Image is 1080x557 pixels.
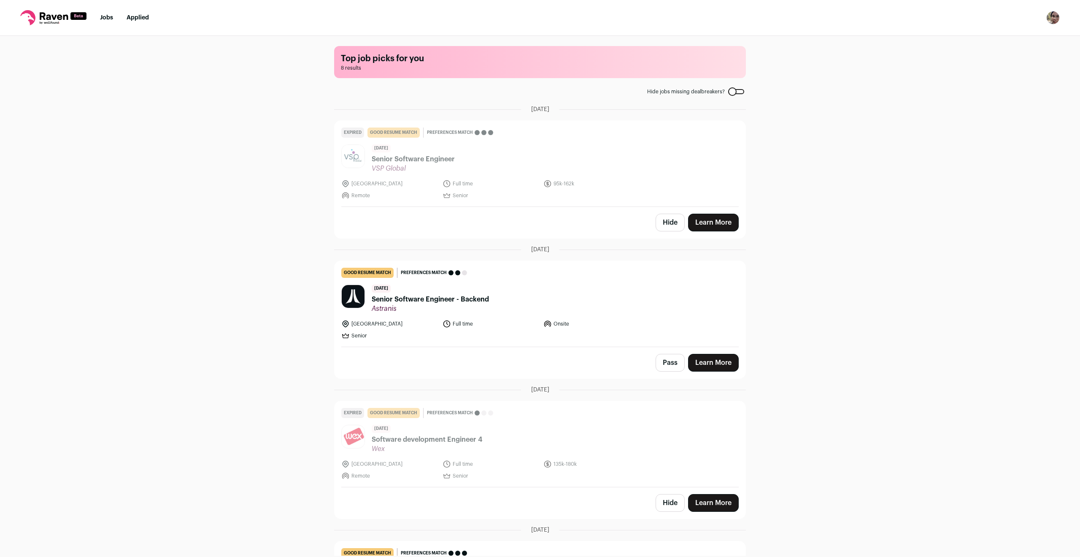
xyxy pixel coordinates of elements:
a: Applied [127,15,149,21]
li: [GEOGRAPHIC_DATA] [341,460,437,468]
img: 68dba3bc9081990c846d57715f42b135dbd5ff374773d5804bb4299eade37f18.jpg [342,285,364,308]
span: Preferences match [427,409,473,417]
li: 135k-180k [543,460,640,468]
span: Senior Software Engineer [372,154,455,164]
span: Preferences match [401,269,447,277]
li: Senior [443,472,539,480]
a: Learn More [688,354,739,372]
span: Preferences match [427,128,473,137]
a: Expired good resume match Preferences match [DATE] Senior Software Engineer VSP Global [GEOGRAPHI... [335,121,745,206]
span: [DATE] [372,144,391,152]
li: Full time [443,179,539,188]
span: [DATE] [531,526,549,534]
div: Expired [341,408,364,418]
button: Pass [656,354,685,372]
span: Software development Engineer 4 [372,435,482,445]
li: [GEOGRAPHIC_DATA] [341,320,437,328]
li: Senior [341,331,437,340]
a: good resume match Preferences match [DATE] Senior Software Engineer - Backend Astranis [GEOGRAPHI... [335,261,745,347]
a: Jobs [100,15,113,21]
h1: Top job picks for you [341,53,739,65]
img: 3ac47f596dbe91429e588771e5a793fe50bb66b834fb51854911d4b85bd06dc0.jpg [342,145,364,168]
div: good resume match [367,128,420,138]
li: [GEOGRAPHIC_DATA] [341,179,437,188]
span: 8 results [341,65,739,71]
li: Full time [443,460,539,468]
span: VSP Global [372,164,455,173]
li: 95k-162k [543,179,640,188]
li: Full time [443,320,539,328]
div: Expired [341,128,364,138]
span: [DATE] [531,386,549,394]
button: Hide [656,494,685,512]
span: Astranis [372,304,489,313]
img: 6ab67cd2cf17fd0d0cc382377698315955706a931088c98580e57bcffc808660.jpg [342,427,364,446]
div: good resume match [341,268,394,278]
li: Remote [341,472,437,480]
button: Open dropdown [1046,11,1060,24]
li: Senior [443,191,539,200]
button: Hide [656,214,685,231]
li: Onsite [543,320,640,328]
div: good resume match [367,408,420,418]
span: [DATE] [531,245,549,254]
a: Expired good resume match Preferences match [DATE] Software development Engineer 4 Wex [GEOGRAPHI... [335,401,745,487]
span: Hide jobs missing dealbreakers? [647,88,725,95]
span: Wex [372,445,482,453]
li: Remote [341,191,437,200]
a: Learn More [688,494,739,512]
span: [DATE] [531,105,549,114]
span: [DATE] [372,285,391,293]
a: Learn More [688,214,739,231]
span: [DATE] [372,425,391,433]
img: 12985765-medium_jpg [1046,11,1060,24]
span: Senior Software Engineer - Backend [372,294,489,304]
